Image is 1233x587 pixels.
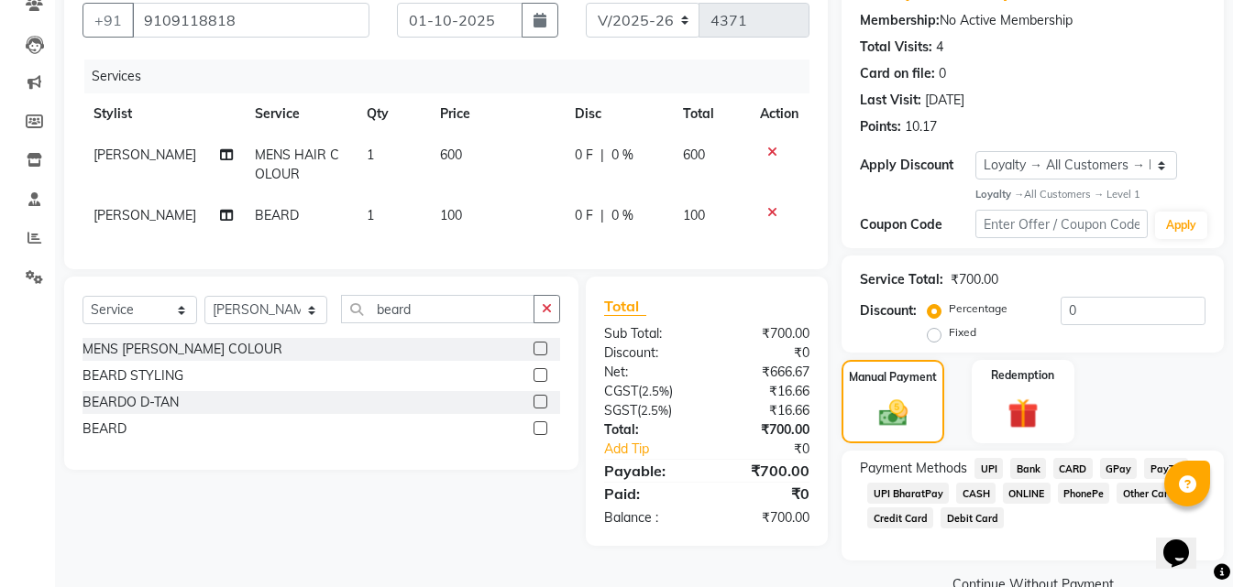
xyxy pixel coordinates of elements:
[1100,458,1138,479] span: GPay
[590,483,707,505] div: Paid:
[564,93,672,135] th: Disc
[590,382,707,401] div: ( )
[590,343,707,363] div: Discount:
[707,508,823,527] div: ₹700.00
[936,38,943,57] div: 4
[951,270,998,289] div: ₹700.00
[83,93,244,135] th: Stylist
[600,146,604,165] span: |
[84,60,823,93] div: Services
[860,64,935,83] div: Card on file:
[949,300,1007,317] label: Percentage
[604,402,637,419] span: SGST
[683,207,705,223] span: 100
[590,420,707,440] div: Total:
[440,147,462,163] span: 600
[600,206,604,225] span: |
[255,207,299,223] span: BEARD
[611,146,633,165] span: 0 %
[642,384,669,398] span: 2.5%
[429,93,564,135] th: Price
[611,206,633,225] span: 0 %
[707,324,823,343] div: ₹700.00
[367,207,374,223] span: 1
[975,187,1205,202] div: All Customers → Level 1
[726,440,823,459] div: ₹0
[590,401,707,420] div: ( )
[683,147,705,163] span: 600
[244,93,355,135] th: Service
[867,507,933,528] span: Credit Card
[860,11,940,30] div: Membership:
[991,367,1054,384] label: Redemption
[641,403,668,418] span: 2.5%
[604,383,638,399] span: CGST
[707,363,823,382] div: ₹666.67
[707,420,823,440] div: ₹700.00
[941,507,1004,528] span: Debit Card
[367,147,374,163] span: 1
[707,401,823,420] div: ₹16.66
[83,340,282,359] div: MENS [PERSON_NAME] COLOUR
[1144,458,1188,479] span: PayTM
[94,207,196,223] span: [PERSON_NAME]
[83,393,179,412] div: BEARDO D-TAN
[1053,458,1093,479] span: CARD
[860,459,967,478] span: Payment Methods
[83,419,127,439] div: BEARD
[132,3,369,38] input: Search by Name/Mobile/Email/Code
[949,324,976,341] label: Fixed
[1010,458,1046,479] span: Bank
[83,3,134,38] button: +91
[860,156,975,175] div: Apply Discount
[590,508,707,527] div: Balance :
[707,382,823,401] div: ₹16.66
[975,188,1024,201] strong: Loyalty →
[860,91,921,110] div: Last Visit:
[341,295,534,323] input: Search or Scan
[867,483,949,504] span: UPI BharatPay
[356,93,430,135] th: Qty
[604,297,646,316] span: Total
[707,460,823,482] div: ₹700.00
[870,397,917,429] img: _cash.svg
[590,363,707,382] div: Net:
[575,206,593,225] span: 0 F
[1003,483,1051,504] span: ONLINE
[975,210,1148,238] input: Enter Offer / Coupon Code
[860,38,932,57] div: Total Visits:
[1156,514,1215,569] iframe: chat widget
[905,117,937,136] div: 10.17
[1117,483,1184,504] span: Other Cards
[707,483,823,505] div: ₹0
[860,117,901,136] div: Points:
[939,64,946,83] div: 0
[956,483,996,504] span: CASH
[83,366,183,386] div: BEARD STYLING
[860,270,943,289] div: Service Total:
[94,147,196,163] span: [PERSON_NAME]
[590,324,707,343] div: Sub Total:
[590,460,707,482] div: Payable:
[1155,212,1207,239] button: Apply
[707,343,823,363] div: ₹0
[998,395,1048,432] img: _gift.svg
[849,369,937,386] label: Manual Payment
[860,215,975,234] div: Coupon Code
[255,147,339,182] span: MENS HAIR COLOUR
[860,11,1205,30] div: No Active Membership
[575,146,593,165] span: 0 F
[860,301,917,321] div: Discount:
[974,458,1003,479] span: UPI
[749,93,809,135] th: Action
[590,440,727,459] a: Add Tip
[672,93,749,135] th: Total
[440,207,462,223] span: 100
[1058,483,1110,504] span: PhonePe
[925,91,964,110] div: [DATE]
